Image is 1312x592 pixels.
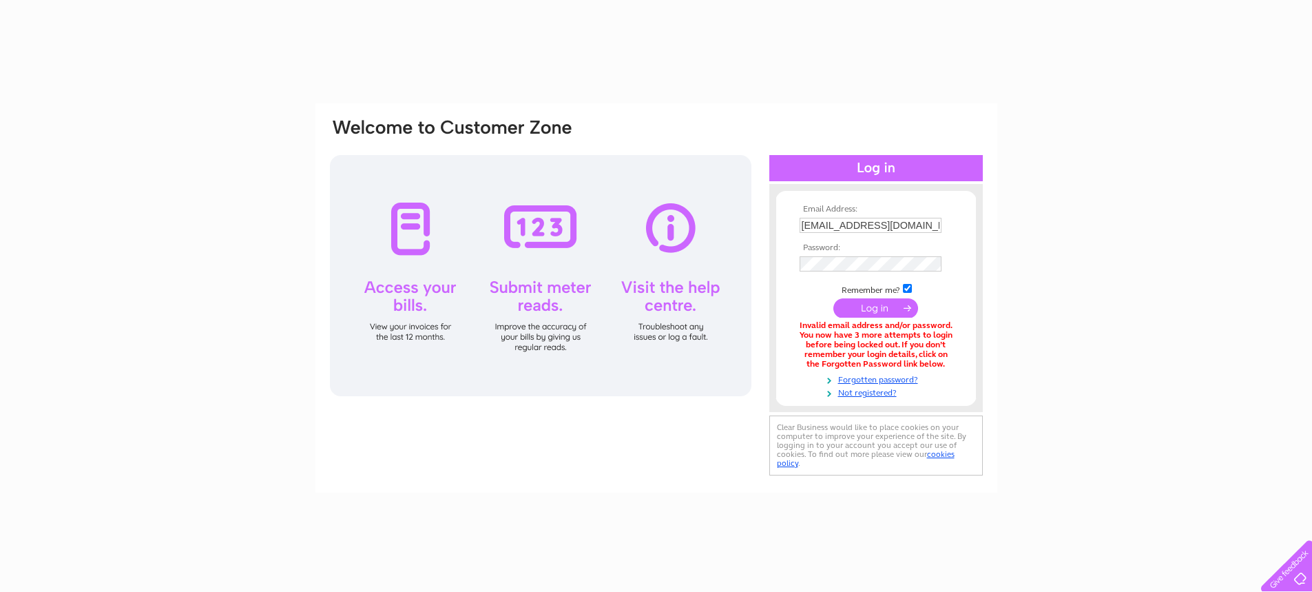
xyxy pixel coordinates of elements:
a: Not registered? [800,385,956,398]
input: Submit [833,298,918,318]
th: Password: [796,243,956,253]
div: Invalid email address and/or password. You now have 3 more attempts to login before being locked ... [800,321,952,369]
a: cookies policy [777,449,955,468]
a: Forgotten password? [800,372,956,385]
div: Clear Business would like to place cookies on your computer to improve your experience of the sit... [769,416,983,476]
td: Remember me? [796,282,956,296]
th: Email Address: [796,205,956,214]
